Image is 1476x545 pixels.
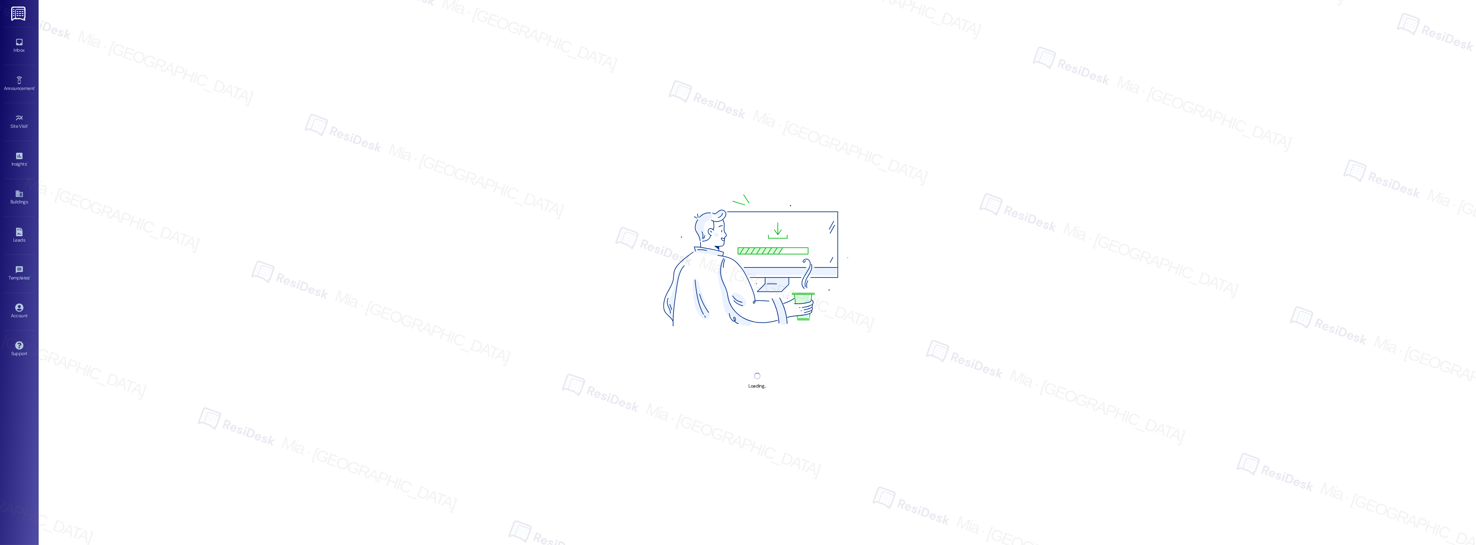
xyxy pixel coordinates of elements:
[28,122,29,128] span: •
[4,225,35,246] a: Leads
[34,85,36,90] span: •
[4,263,35,284] a: Templates •
[4,149,35,170] a: Insights •
[27,160,28,166] span: •
[4,301,35,322] a: Account
[748,382,766,390] div: Loading...
[4,187,35,208] a: Buildings
[4,112,35,132] a: Site Visit •
[4,36,35,56] a: Inbox
[4,339,35,360] a: Support
[30,274,31,279] span: •
[11,7,27,21] img: ResiDesk Logo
